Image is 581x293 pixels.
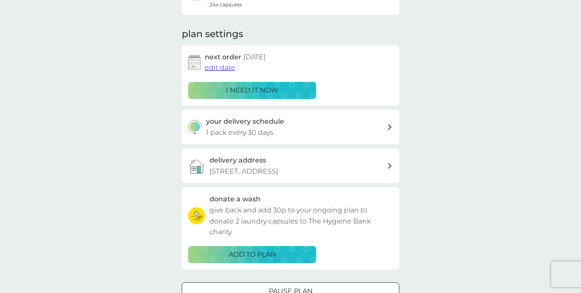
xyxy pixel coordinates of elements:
[205,64,235,72] span: edit date
[206,127,273,138] p: 1 pack every 30 days
[209,0,242,9] span: 24x capsules
[205,52,266,63] h2: next order
[209,166,278,177] p: [STREET_ADDRESS]
[226,85,279,96] p: i need it now
[206,116,284,127] h3: your delivery schedule
[243,53,266,61] span: [DATE]
[188,246,316,263] button: ADD TO PLAN
[229,249,276,260] p: ADD TO PLAN
[205,62,235,73] button: edit date
[209,155,266,166] h3: delivery address
[182,28,243,41] h2: plan settings
[209,205,393,238] p: give back and add 30p to your ongoing plan to donate 2 laundry capsules to The Hygiene Bank charity.
[182,110,399,144] button: your delivery schedule1 pack every 30 days
[209,194,261,205] h3: donate a wash
[182,148,399,183] a: delivery address[STREET_ADDRESS]
[188,82,316,99] button: i need it now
